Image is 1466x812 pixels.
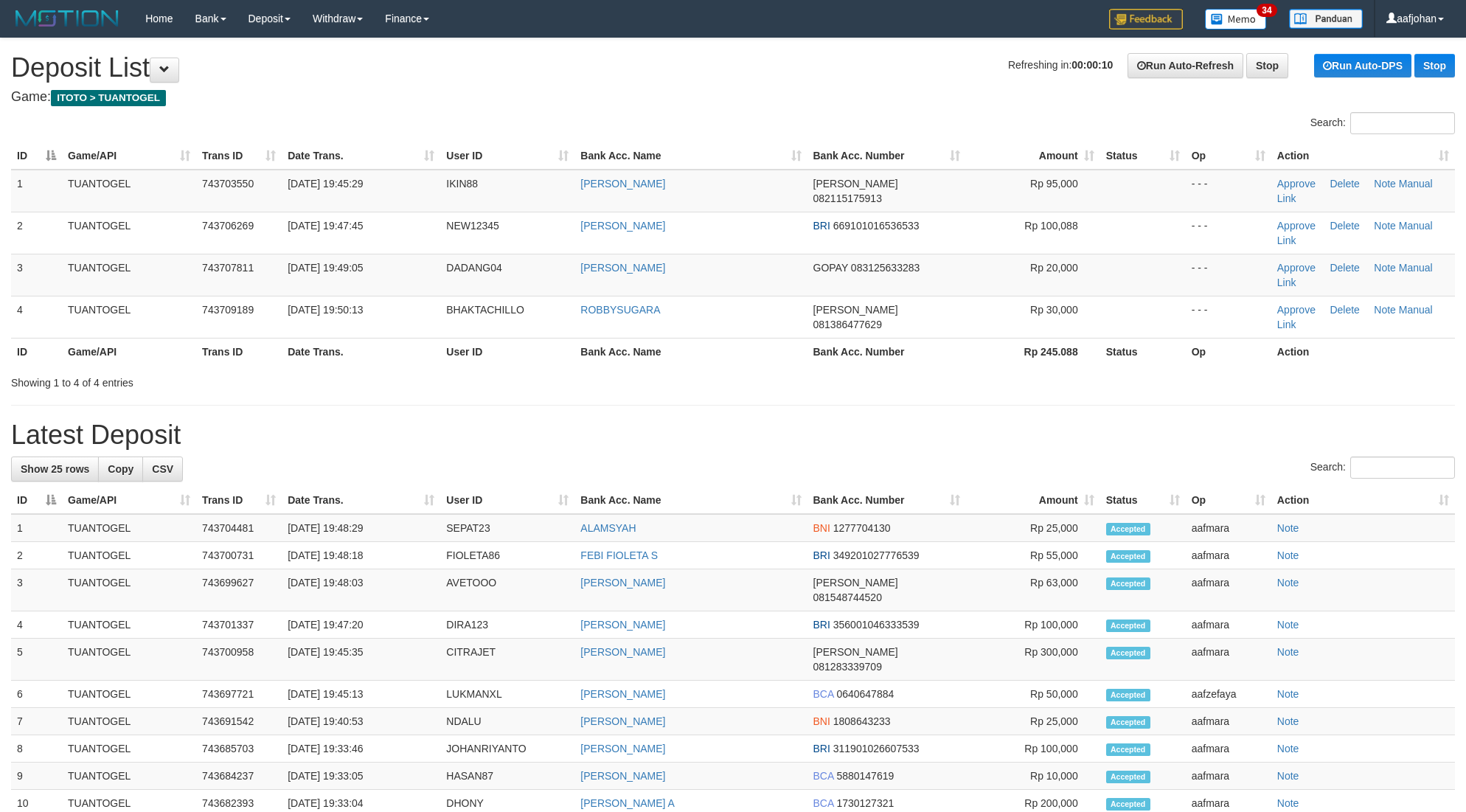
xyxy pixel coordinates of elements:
td: Rp 100,000 [966,611,1100,639]
span: BNI [813,522,830,534]
a: Approve [1277,304,1316,316]
td: TUANTOGEL [62,254,196,296]
th: Amount: activate to sort column ascending [966,487,1100,514]
a: [PERSON_NAME] [580,178,665,190]
span: Copy 1277704130 to clipboard [833,522,891,534]
a: Manual Link [1277,304,1433,330]
a: [PERSON_NAME] [580,688,665,700]
span: 743709189 [202,304,254,316]
span: Copy 669101016536533 to clipboard [833,220,920,232]
td: - - - [1186,296,1271,338]
th: Date Trans.: activate to sort column ascending [282,487,440,514]
td: DIRA123 [440,611,574,639]
span: Copy 356001046333539 to clipboard [833,619,920,631]
span: 743706269 [202,220,254,232]
span: Accepted [1106,620,1150,632]
span: Copy 0640647884 to clipboard [836,688,894,700]
span: CSV [152,463,173,475]
td: aafmara [1186,542,1271,569]
a: [PERSON_NAME] [580,743,665,754]
h1: Deposit List [11,53,1455,83]
label: Search: [1310,457,1455,479]
a: [PERSON_NAME] [580,770,665,782]
span: [PERSON_NAME] [813,646,898,658]
span: BRI [813,619,830,631]
td: AVETOOO [440,569,574,611]
a: [PERSON_NAME] [580,619,665,631]
span: [PERSON_NAME] [813,178,898,190]
span: BCA [813,770,834,782]
td: TUANTOGEL [62,542,196,569]
td: 743697721 [196,681,282,708]
td: - - - [1186,170,1271,212]
td: Rp 10,000 [966,763,1100,790]
span: Copy [108,463,133,475]
h4: Game: [11,90,1455,105]
span: BRI [813,743,830,754]
td: aafzefaya [1186,681,1271,708]
th: Trans ID [196,338,282,365]
td: TUANTOGEL [62,735,196,763]
span: GOPAY [813,262,848,274]
th: Date Trans. [282,338,440,365]
th: Trans ID: activate to sort column ascending [196,142,282,170]
span: NEW12345 [446,220,499,232]
a: Approve [1277,220,1316,232]
td: CITRAJET [440,639,574,681]
td: 743684237 [196,763,282,790]
a: Manual Link [1277,262,1433,288]
td: 4 [11,611,62,639]
a: [PERSON_NAME] [580,577,665,589]
span: 743703550 [202,178,254,190]
td: aafmara [1186,735,1271,763]
td: TUANTOGEL [62,611,196,639]
a: Note [1374,304,1396,316]
a: Show 25 rows [11,457,99,482]
td: [DATE] 19:45:35 [282,639,440,681]
span: Copy 081548744520 to clipboard [813,591,882,603]
th: Bank Acc. Name: activate to sort column ascending [574,142,807,170]
span: Accepted [1106,577,1150,590]
td: 1 [11,514,62,542]
td: - - - [1186,212,1271,254]
td: 743704481 [196,514,282,542]
a: FEBI FIOLETA S [580,549,658,561]
td: 1 [11,170,62,212]
span: Accepted [1106,716,1150,729]
td: Rp 50,000 [966,681,1100,708]
th: ID [11,338,62,365]
a: Note [1374,178,1396,190]
span: DADANG04 [446,262,501,274]
span: Copy 1808643233 to clipboard [833,715,891,727]
td: TUANTOGEL [62,639,196,681]
td: 8 [11,735,62,763]
th: Rp 245.088 [966,338,1100,365]
td: FIOLETA86 [440,542,574,569]
th: Bank Acc. Name: activate to sort column ascending [574,487,807,514]
td: TUANTOGEL [62,514,196,542]
td: aafmara [1186,708,1271,735]
td: [DATE] 19:45:13 [282,681,440,708]
td: TUANTOGEL [62,708,196,735]
a: [PERSON_NAME] [580,646,665,658]
a: Note [1374,262,1396,274]
span: Copy 081283339709 to clipboard [813,661,882,673]
th: Game/API: activate to sort column ascending [62,142,196,170]
th: Status: activate to sort column ascending [1100,487,1186,514]
th: Game/API [62,338,196,365]
span: Accepted [1106,550,1150,563]
span: [PERSON_NAME] [813,577,898,589]
span: ITOTO > TUANTOGEL [51,90,166,106]
span: Accepted [1106,523,1150,535]
span: BCA [813,688,834,700]
th: Action: activate to sort column ascending [1271,142,1455,170]
span: Rp 95,000 [1030,178,1078,190]
td: Rp 300,000 [966,639,1100,681]
th: User ID [440,338,574,365]
input: Search: [1350,457,1455,479]
td: [DATE] 19:33:05 [282,763,440,790]
td: TUANTOGEL [62,296,196,338]
a: Run Auto-Refresh [1128,53,1243,78]
span: [PERSON_NAME] [813,304,898,316]
td: 743701337 [196,611,282,639]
